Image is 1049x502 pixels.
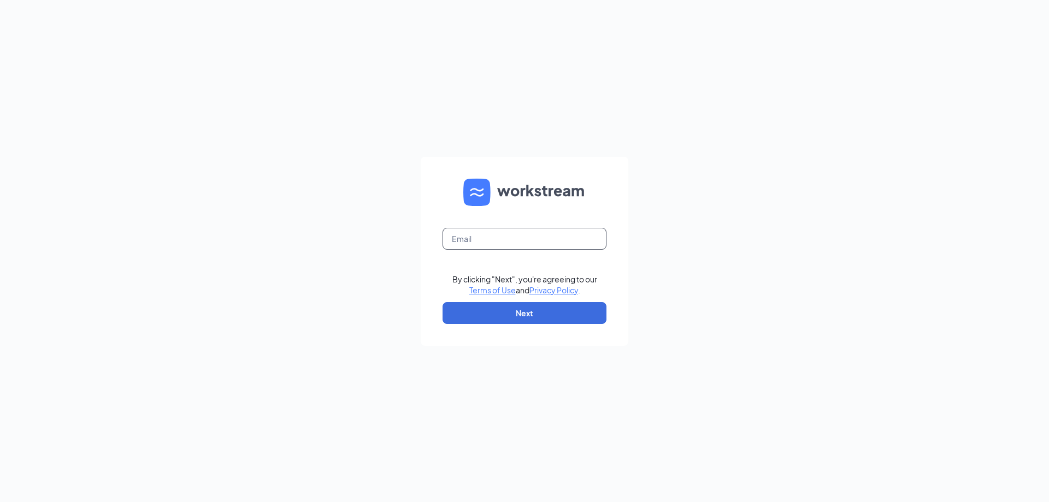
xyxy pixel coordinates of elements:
a: Terms of Use [469,285,516,295]
a: Privacy Policy [529,285,578,295]
img: WS logo and Workstream text [463,179,586,206]
input: Email [443,228,606,250]
button: Next [443,302,606,324]
div: By clicking "Next", you're agreeing to our and . [452,274,597,296]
